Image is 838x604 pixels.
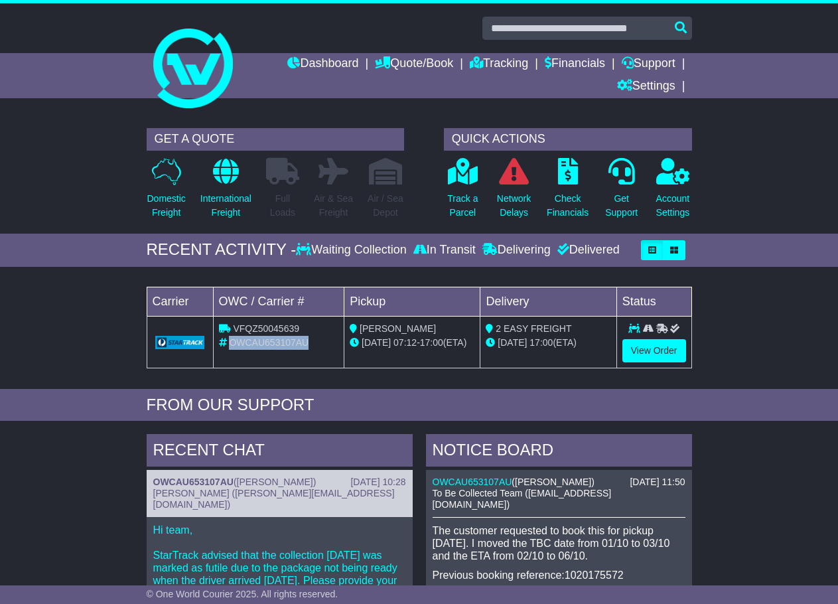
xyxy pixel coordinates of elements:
[426,434,692,470] div: NOTICE BOARD
[546,157,589,227] a: CheckFinancials
[350,477,405,488] div: [DATE] 10:28
[153,477,406,488] div: ( )
[498,337,527,348] span: [DATE]
[266,192,299,220] p: Full Loads
[393,337,417,348] span: 07:12
[545,53,605,76] a: Financials
[554,243,620,258] div: Delivered
[420,337,443,348] span: 17:00
[155,336,205,349] img: GetCarrierServiceLogo
[350,336,474,350] div: - (ETA)
[447,157,478,227] a: Track aParcel
[410,243,479,258] div: In Transit
[470,53,528,76] a: Tracking
[368,192,403,220] p: Air / Sea Depot
[362,337,391,348] span: [DATE]
[480,287,616,316] td: Delivery
[547,192,589,220] p: Check Financials
[200,157,252,227] a: InternationalFreight
[656,157,691,227] a: AccountSettings
[622,53,675,76] a: Support
[622,339,686,362] a: View Order
[515,477,591,487] span: [PERSON_NAME]
[605,192,638,220] p: Get Support
[360,323,436,334] span: [PERSON_NAME]
[433,524,685,563] p: The customer requested to book this for pickup [DATE]. I moved the TBC date from 01/10 to 03/10 a...
[479,243,554,258] div: Delivering
[630,477,685,488] div: [DATE] 11:50
[497,192,531,220] p: Network Delays
[153,477,234,487] a: OWCAU653107AU
[229,337,309,348] span: OWCAU653107AU
[147,434,413,470] div: RECENT CHAT
[147,287,213,316] td: Carrier
[344,287,480,316] td: Pickup
[200,192,251,220] p: International Freight
[433,488,612,510] span: To Be Collected Team ([EMAIL_ADDRESS][DOMAIN_NAME])
[486,336,610,350] div: (ETA)
[147,128,404,151] div: GET A QUOTE
[433,569,685,581] p: Previous booking reference:1020175572
[496,323,571,334] span: 2 EASY FREIGHT
[147,396,692,415] div: FROM OUR SUPPORT
[237,477,313,487] span: [PERSON_NAME]
[447,192,478,220] p: Track a Parcel
[604,157,638,227] a: GetSupport
[147,240,297,260] div: RECENT ACTIVITY -
[529,337,553,348] span: 17:00
[147,589,338,599] span: © One World Courier 2025. All rights reserved.
[375,53,453,76] a: Quote/Book
[433,477,512,487] a: OWCAU653107AU
[147,192,186,220] p: Domestic Freight
[433,477,685,488] div: ( )
[296,243,409,258] div: Waiting Collection
[656,192,690,220] p: Account Settings
[617,76,675,98] a: Settings
[153,488,395,510] span: [PERSON_NAME] ([PERSON_NAME][EMAIL_ADDRESS][DOMAIN_NAME])
[287,53,358,76] a: Dashboard
[616,287,691,316] td: Status
[147,157,186,227] a: DomesticFreight
[444,128,692,151] div: QUICK ACTIONS
[314,192,353,220] p: Air & Sea Freight
[213,287,344,316] td: OWC / Carrier #
[233,323,299,334] span: VFQZ50045639
[496,157,531,227] a: NetworkDelays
